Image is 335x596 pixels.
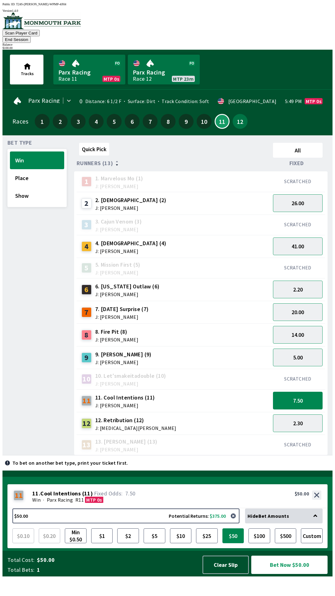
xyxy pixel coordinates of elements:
div: Version 1.4.0 [2,9,333,12]
button: Scan Player Card [2,30,40,36]
span: MTP 0s [306,99,321,104]
span: 7 [144,119,156,124]
span: 26.00 [292,200,304,207]
button: 5 [107,114,122,129]
span: 6. [US_STATE] Outlaw (6) [95,282,160,291]
div: 0 [77,99,83,104]
button: 1 [35,114,50,129]
div: Fixed [270,160,325,166]
span: J: [PERSON_NAME] [95,360,152,365]
span: 8 [162,119,174,124]
span: J: [PERSON_NAME] [95,403,155,408]
span: $25 [198,530,216,542]
button: 8 [161,114,176,129]
button: $100 [248,528,270,543]
div: $ 100.00 [2,46,333,50]
span: J: [PERSON_NAME] [95,184,143,189]
div: 12 [82,418,92,428]
span: 11 [217,120,227,123]
span: 41.00 [292,243,304,250]
button: Quick Pick [79,143,109,156]
button: 11 [215,114,230,129]
span: J: [PERSON_NAME] [95,381,166,386]
span: 2 [54,119,66,124]
button: 26.00 [273,194,323,212]
span: Parx Racing [28,98,60,103]
div: 5 [82,263,92,273]
span: J: [PERSON_NAME] [95,292,160,297]
span: $5 [145,530,164,542]
button: Clear Slip [203,556,249,574]
span: J: [PERSON_NAME] [95,227,142,232]
div: $50.00 [295,490,309,497]
button: Win [10,151,64,169]
span: 1 [36,119,48,124]
span: 8. Fire Pit (8) [95,328,138,336]
div: [GEOGRAPHIC_DATA] [228,99,277,104]
div: 8 [82,330,92,340]
span: J: [PERSON_NAME] [95,314,149,319]
span: ( 11 ) [82,490,93,497]
span: Track Condition: Soft [155,98,209,104]
span: 10. Let'smakeitadouble (10) [95,372,166,380]
button: All [273,143,323,158]
div: SCRATCHED [273,441,323,448]
button: End Session [2,36,31,43]
div: 9 [82,353,92,363]
span: Custom [302,530,321,542]
span: Min $0.50 [66,530,85,542]
button: Place [10,169,64,187]
span: J: [PERSON_NAME] [95,205,167,210]
div: Race 11 [58,76,78,81]
span: J: [PERSON_NAME] [95,270,141,275]
div: Races [12,119,28,124]
span: All [276,147,320,154]
button: $10 [170,528,192,543]
a: Parx RacingRace 12MTP 23m [128,55,200,84]
button: 20.00 [273,303,323,321]
span: 7.50 [125,490,136,497]
button: Show [10,187,64,205]
span: Runners (13) [77,161,113,166]
button: 12 [233,114,248,129]
div: 11 [82,396,92,406]
img: venue logo [2,12,81,29]
span: 4 [90,119,102,124]
span: 5 [108,119,120,124]
button: 7.50 [273,392,323,409]
div: Race 12 [133,76,152,81]
span: Clear Slip [208,561,243,568]
button: $50.00Potential Returns: $375.00 [12,508,239,523]
span: 5:49 PM [285,99,302,104]
span: Quick Pick [82,146,106,153]
span: 12 [234,119,246,124]
span: 9. [PERSON_NAME] (9) [95,350,152,359]
span: 7.50 [293,397,303,404]
div: 7 [82,307,92,317]
span: · [43,497,44,503]
button: 6 [125,114,140,129]
span: Parx Racing [58,68,120,76]
span: 9 [180,119,192,124]
span: 2.20 [293,286,303,293]
span: $1 [93,530,111,542]
span: J: [MEDICAL_DATA][PERSON_NAME] [95,426,176,431]
span: 2. [DEMOGRAPHIC_DATA] (2) [95,196,167,204]
span: MTP 23m [173,76,194,81]
button: 3 [71,114,86,129]
span: 3. Cajun Venom (3) [95,218,142,226]
span: $100 [250,530,269,542]
div: 13 [82,440,92,450]
button: 14.00 [273,326,323,344]
button: $50 [222,528,244,543]
span: Bet Type [7,140,32,145]
span: 12. Retribution (12) [95,416,176,424]
span: 6 [126,119,138,124]
span: 11 . [32,490,40,497]
span: 10 [198,119,210,124]
div: 2 [82,198,92,208]
div: Balance [2,43,333,46]
span: MTP 0s [86,497,102,503]
button: Min $0.50 [65,528,87,543]
span: Bet Now $50.00 [257,561,322,569]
